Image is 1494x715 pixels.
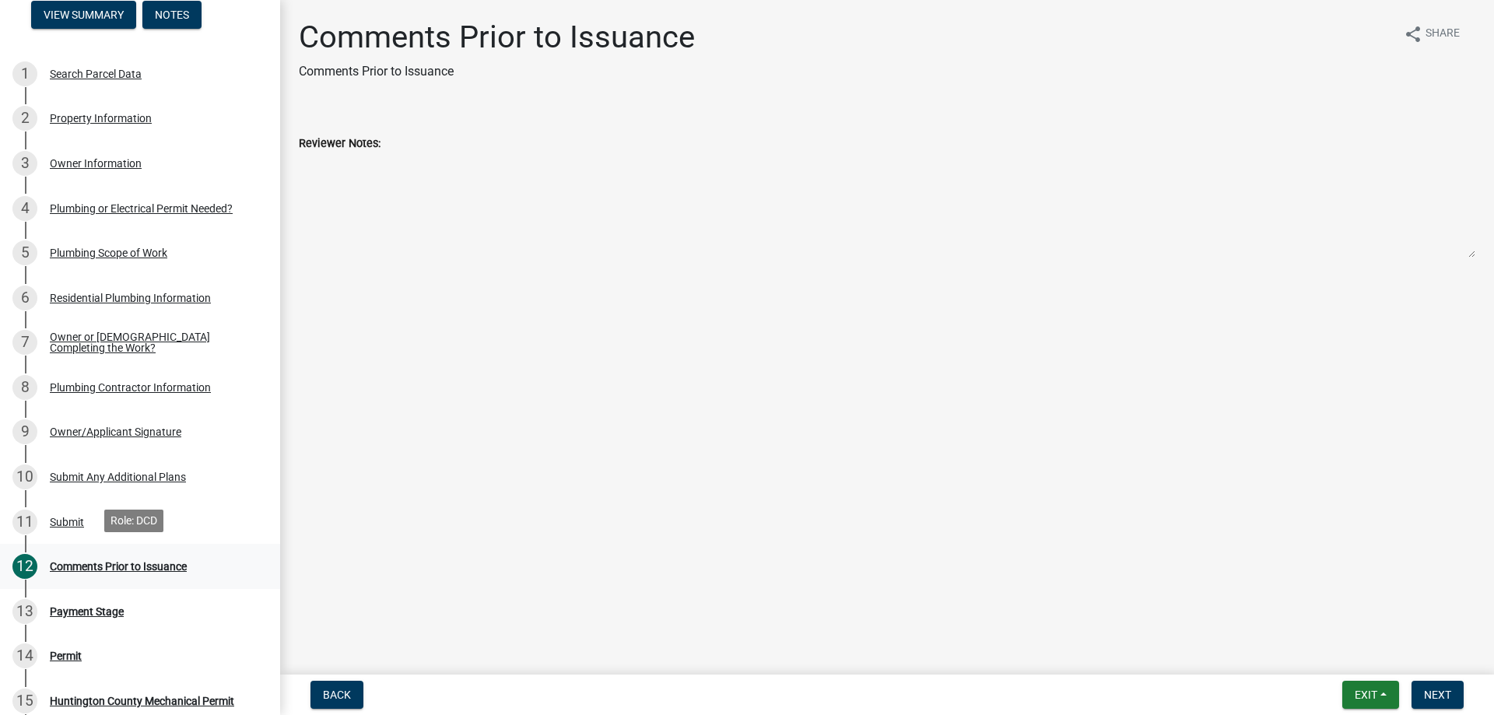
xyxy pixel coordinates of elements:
h1: Comments Prior to Issuance [299,19,695,56]
div: Role: DCD [104,510,163,532]
button: Exit [1342,681,1399,709]
div: Permit [50,650,82,661]
span: Exit [1355,689,1377,701]
wm-modal-confirm: Summary [31,9,136,22]
div: Owner Information [50,158,142,169]
div: Search Parcel Data [50,68,142,79]
div: Property Information [50,113,152,124]
span: Share [1426,25,1460,44]
div: 5 [12,240,37,265]
div: Owner/Applicant Signature [50,426,181,437]
i: share [1404,25,1422,44]
div: 2 [12,106,37,131]
button: Back [310,681,363,709]
div: Submit Any Additional Plans [50,471,186,482]
div: 7 [12,330,37,355]
div: Residential Plumbing Information [50,293,211,303]
div: Plumbing Scope of Work [50,247,167,258]
label: Reviewer Notes: [299,138,381,149]
div: 9 [12,419,37,444]
button: Next [1412,681,1464,709]
div: 1 [12,61,37,86]
button: View Summary [31,1,136,29]
div: Comments Prior to Issuance [50,561,187,572]
span: Next [1424,689,1451,701]
div: Plumbing or Electrical Permit Needed? [50,203,233,214]
div: Plumbing Contractor Information [50,382,211,393]
div: Owner or [DEMOGRAPHIC_DATA] Completing the Work? [50,331,255,353]
div: 12 [12,554,37,579]
div: 4 [12,196,37,221]
div: Huntington County Mechanical Permit [50,696,234,706]
button: shareShare [1391,19,1472,49]
div: 10 [12,464,37,489]
div: 8 [12,375,37,400]
wm-modal-confirm: Notes [142,9,202,22]
div: 15 [12,689,37,713]
div: 14 [12,643,37,668]
button: Notes [142,1,202,29]
span: Back [323,689,351,701]
div: Submit [50,517,84,527]
div: 11 [12,510,37,534]
p: Comments Prior to Issuance [299,62,695,81]
div: 3 [12,151,37,176]
div: Payment Stage [50,606,124,617]
div: 6 [12,286,37,310]
div: 13 [12,599,37,624]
